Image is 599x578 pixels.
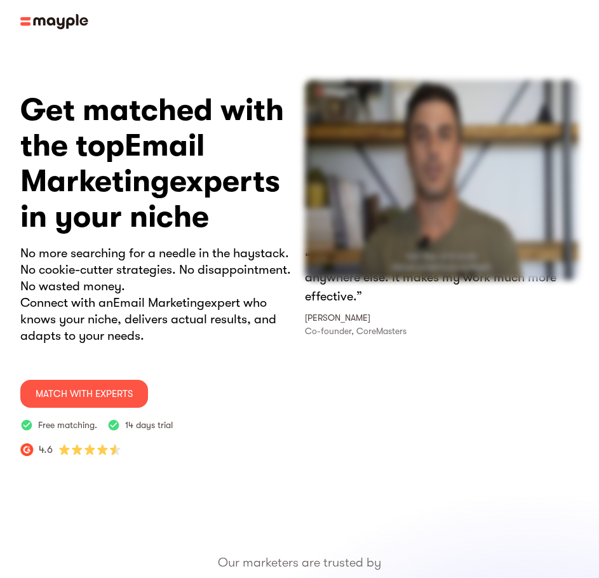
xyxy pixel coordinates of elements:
span: Email Marketing [20,128,205,199]
a: MATCH WITH ExpertS [20,380,148,408]
h3: Get matched with the top experts in your niche [20,93,295,235]
p: 4.6 [39,442,53,457]
p: 14 days trial [125,419,173,432]
p: Co-founder, CoreMasters [305,325,407,338]
span: Email Marketing [113,295,205,310]
p: No more searching for a needle in the haystack. No cookie-cutter strategies. No disappointment. N... [20,245,295,344]
p: “You can't get this level of service and care anywhere else. It makes my work much more effective.” [305,249,579,306]
p: Free matching. [38,419,97,432]
p: [PERSON_NAME] [305,311,370,325]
